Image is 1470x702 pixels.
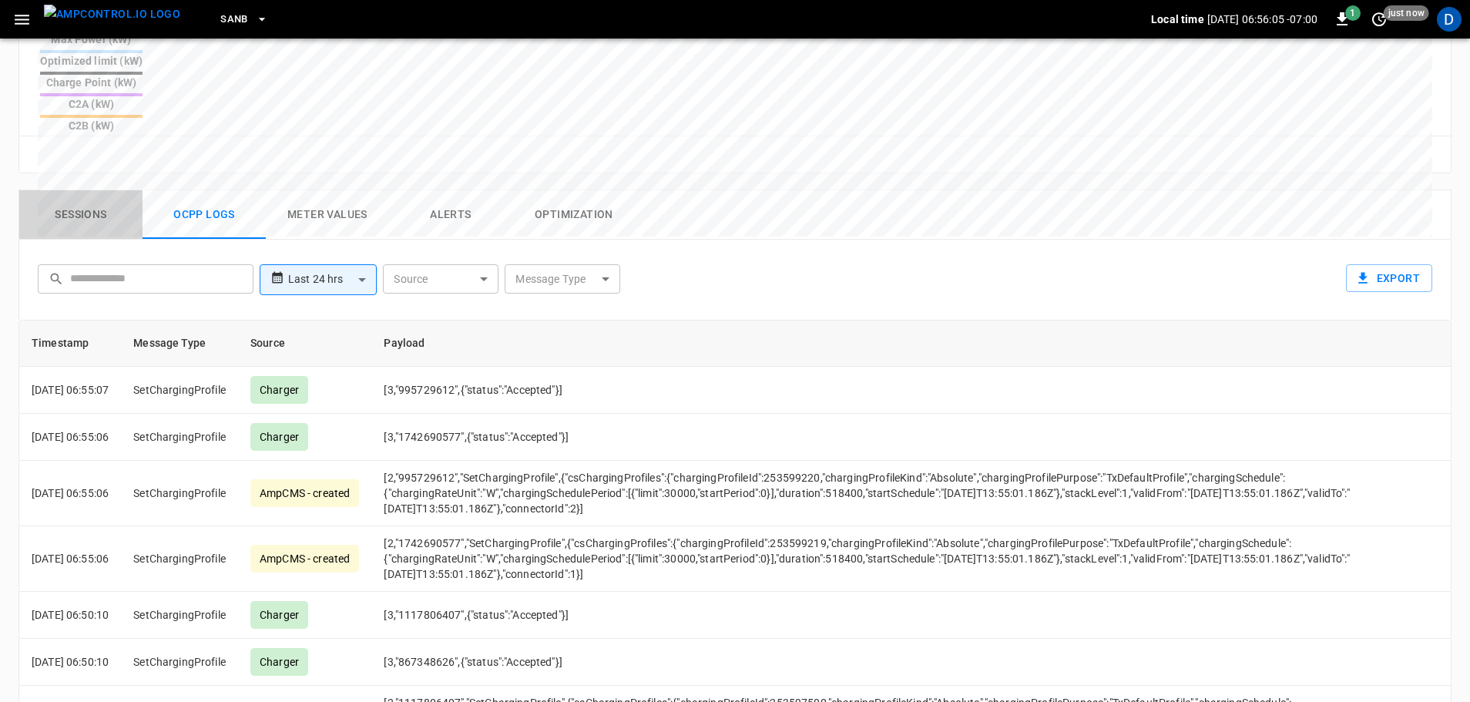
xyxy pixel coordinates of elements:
[1151,12,1204,27] p: Local time
[143,190,266,240] button: Ocpp logs
[32,607,109,623] p: [DATE] 06:50:10
[238,321,371,367] th: Source
[121,639,238,686] td: SetChargingProfile
[1207,12,1317,27] p: [DATE] 06:56:05 -07:00
[266,190,389,240] button: Meter Values
[1384,5,1429,21] span: just now
[371,639,1416,686] td: [3,"867348626",{"status":"Accepted"}]
[1437,7,1462,32] div: profile-icon
[32,654,109,670] p: [DATE] 06:50:10
[250,601,308,629] div: Charger
[250,545,359,573] div: AmpCMS - created
[32,485,109,501] p: [DATE] 06:55:06
[371,321,1416,367] th: Payload
[32,429,109,445] p: [DATE] 06:55:06
[121,461,238,526] td: SetChargingProfile
[220,11,248,29] span: SanB
[250,648,308,676] div: Charger
[512,190,636,240] button: Optimization
[19,190,143,240] button: Sessions
[44,5,180,24] img: ampcontrol.io logo
[121,592,238,639] td: SetChargingProfile
[371,461,1416,526] td: [2,"995729612","SetChargingProfile",{"csChargingProfiles":{"chargingProfileId":253599220,"chargin...
[32,382,109,398] p: [DATE] 06:55:07
[1367,7,1391,32] button: set refresh interval
[214,5,274,35] button: SanB
[371,526,1416,592] td: [2,"1742690577","SetChargingProfile",{"csChargingProfiles":{"chargingProfileId":253599219,"chargi...
[32,551,109,566] p: [DATE] 06:55:06
[121,321,238,367] th: Message Type
[1346,264,1432,293] button: Export
[389,190,512,240] button: Alerts
[1345,5,1361,21] span: 1
[371,592,1416,639] td: [3,"1117806407",{"status":"Accepted"}]
[19,321,121,367] th: Timestamp
[250,479,359,507] div: AmpCMS - created
[121,526,238,592] td: SetChargingProfile
[288,265,377,294] div: Last 24 hrs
